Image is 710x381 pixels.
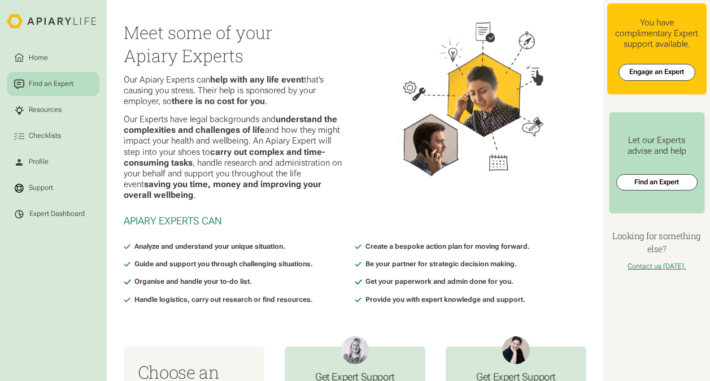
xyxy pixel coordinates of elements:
[134,276,252,287] div: Organise and handle your to-do list.
[124,75,348,107] p: Our Apiary Experts can that’s causing you stress. Their help is sponsored by your employer, so .
[365,259,517,270] div: Be your partner for strategic decision making.
[7,72,99,96] a: Find an Expert
[134,295,313,305] div: Handle logistics, carry out research or find resources.
[27,79,75,89] div: Find an Expert
[27,131,63,141] div: Checklists
[124,21,348,68] h2: Meet some of your Apiary Experts
[7,150,99,174] a: Profile
[210,75,304,85] strong: help with any life event
[27,183,55,193] div: Support
[134,259,313,270] div: Guide and support you through challenging situations.
[7,46,99,70] a: Home
[124,147,325,168] strong: carry out complex and time-consuming tasks
[628,262,686,270] a: Contact us [DATE].
[616,174,698,191] a: Find an Expert
[618,64,695,81] a: Engage an Expert
[124,179,321,200] strong: saving you time, money and improving your overall wellbeing
[27,157,50,167] div: Profile
[365,295,525,305] div: Provide you with expert knowledge and support.
[607,230,707,256] h4: Looking for something else?
[7,98,99,122] a: Resources
[365,276,513,287] div: Get your paperwork and admin done for you.
[124,114,337,135] strong: understand the complexities and challenges of life
[616,135,698,157] div: Let our Experts advise and help
[27,53,50,63] div: Home
[27,105,63,115] div: Resources
[29,210,85,218] div: Expert Dashboard
[7,124,99,148] a: Checklists
[124,215,586,227] h2: Apiary Experts Can
[7,202,99,226] a: Expert Dashboard
[172,96,265,106] strong: there is no cost for you
[7,176,99,200] a: Support
[365,241,530,252] div: Create a bespoke action plan for moving forward.
[124,114,348,201] p: Our Experts have legal backgrounds and and how they might impact your health and wellbeing. An Ap...
[614,18,700,50] div: You have complimentary Expert support available.
[134,241,285,252] div: Analyze and understand your unique situation.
